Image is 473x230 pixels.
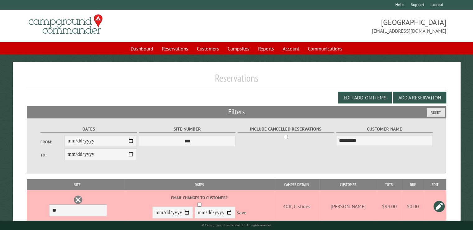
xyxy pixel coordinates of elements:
[402,179,424,190] th: Due
[319,190,377,223] td: [PERSON_NAME]
[274,179,319,190] th: Camper Details
[393,92,446,103] button: Add a Reservation
[202,223,272,227] small: © Campground Commander LLC. All rights reserved.
[254,43,278,55] a: Reports
[126,195,273,220] div: -
[238,126,334,133] label: Include Cancelled Reservations
[319,179,377,190] th: Customer
[236,210,246,216] a: Save
[402,190,424,223] td: $0.00
[40,139,65,145] label: From:
[127,43,157,55] a: Dashboard
[304,43,346,55] a: Communications
[274,190,319,223] td: 40ft, 0 slides
[139,126,236,133] label: Site Number
[125,179,274,190] th: Dates
[224,43,253,55] a: Campsites
[73,195,83,204] a: Delete this reservation
[27,12,104,36] img: Campground Commander
[27,72,446,89] h1: Reservations
[424,179,446,190] th: Edit
[377,179,402,190] th: Total
[193,43,223,55] a: Customers
[279,43,303,55] a: Account
[40,152,65,158] label: To:
[158,43,192,55] a: Reservations
[427,108,445,117] button: Reset
[30,179,125,190] th: Site
[377,190,402,223] td: $94.00
[126,195,273,201] label: Email changes to customer?
[237,17,446,35] span: [GEOGRAPHIC_DATA] [EMAIL_ADDRESS][DOMAIN_NAME]
[27,106,446,118] h2: Filters
[336,126,433,133] label: Customer Name
[40,126,137,133] label: Dates
[338,92,392,103] button: Edit Add-on Items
